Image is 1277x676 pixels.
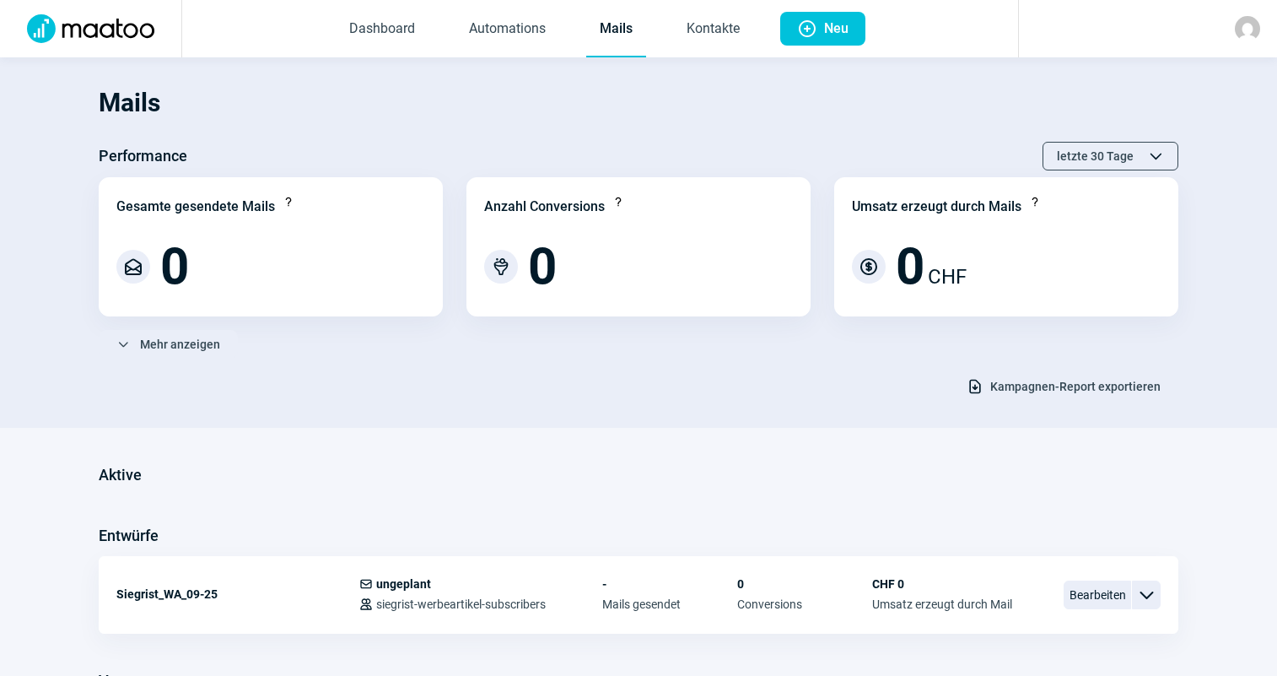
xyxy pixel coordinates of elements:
[737,598,872,611] span: Conversions
[99,330,238,359] button: Mehr anzeigen
[602,598,737,611] span: Mails gesendet
[852,197,1021,217] div: Umsatz erzeugt durch Mails
[140,331,220,358] span: Mehr anzeigen
[896,241,924,292] span: 0
[990,373,1161,400] span: Kampagnen-Report exportieren
[1235,16,1260,41] img: avatar
[99,462,142,489] h3: Aktive
[376,577,431,591] span: ungeplant
[673,2,753,57] a: Kontakte
[17,14,164,43] img: Logo
[1064,581,1131,609] span: Bearbeiten
[602,577,737,591] span: -
[484,197,605,217] div: Anzahl Conversions
[99,143,187,170] h3: Performance
[872,598,1012,611] span: Umsatz erzeugt durch Mail
[737,577,872,591] span: 0
[824,12,849,46] span: Neu
[99,522,159,549] h3: Entwürfe
[455,2,559,57] a: Automations
[99,74,1178,132] h1: Mails
[336,2,428,57] a: Dashboard
[780,12,865,46] button: Neu
[872,577,1012,591] span: CHF 0
[528,241,557,292] span: 0
[1057,143,1134,170] span: letzte 30 Tage
[116,197,275,217] div: Gesamte gesendete Mails
[586,2,646,57] a: Mails
[160,241,189,292] span: 0
[116,577,359,611] div: Siegrist_WA_09-25
[949,372,1178,401] button: Kampagnen-Report exportieren
[928,262,967,292] span: CHF
[376,598,546,611] span: siegrist-werbeartikel-subscribers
